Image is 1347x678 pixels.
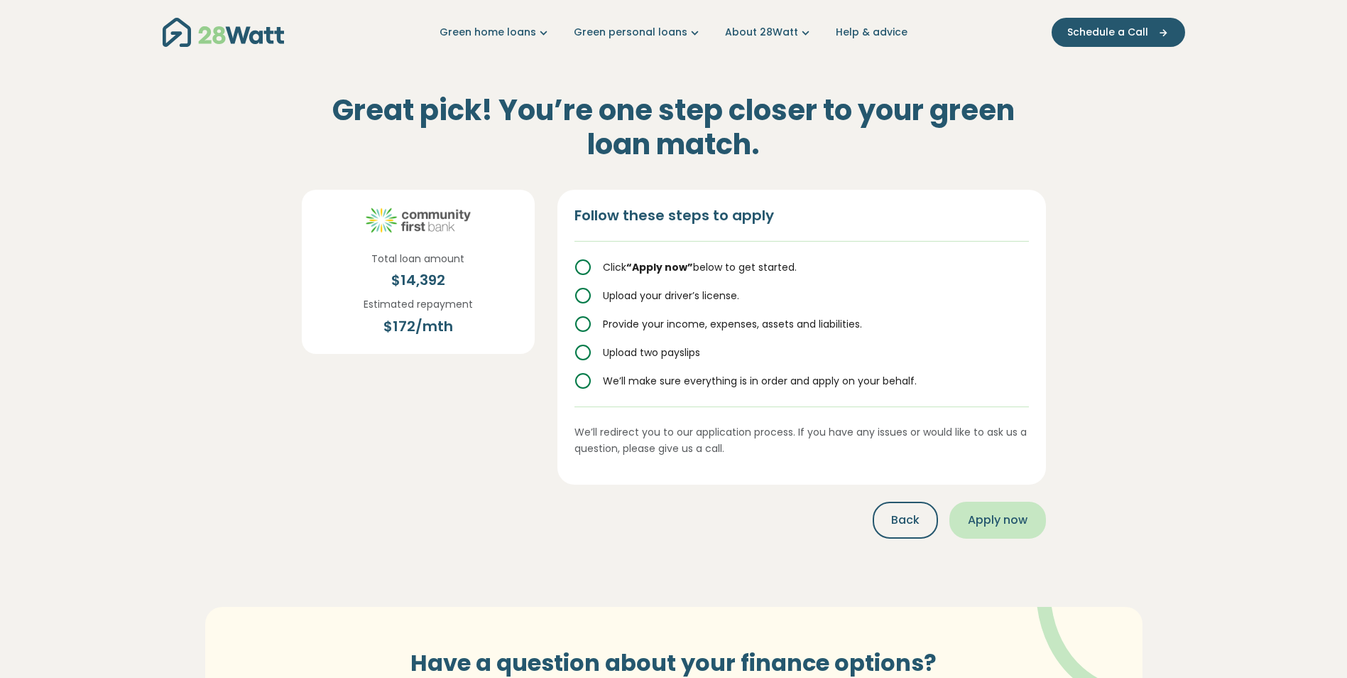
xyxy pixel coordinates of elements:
a: Green personal loans [574,25,702,40]
p: We’ll redirect you to our application process. If you have any issues or would like to ask us a q... [574,407,1029,456]
p: Estimated repayment [364,296,473,312]
button: Schedule a Call [1052,18,1185,47]
span: Schedule a Call [1067,25,1148,40]
a: About 28Watt [725,25,813,40]
button: Back [873,502,938,539]
img: 28Watt [163,18,284,47]
h3: Have a question about your finance options? [351,650,997,677]
a: Help & advice [836,25,907,40]
strong: “Apply now” [626,260,693,274]
p: Total loan amount [371,251,464,267]
span: Apply now [968,512,1027,529]
div: $ 172 /mth [364,316,473,337]
span: Click below to get started. [603,260,797,274]
h2: Great pick! You’re one step closer to your green loan match. [302,76,1046,178]
img: Green Loan [365,207,471,234]
span: Provide your income, expenses, assets and liabilities. [603,317,862,331]
nav: Main navigation [163,14,1185,50]
div: $ 14,392 [371,269,464,291]
button: Apply now [949,502,1046,539]
a: Green home loans [440,25,551,40]
span: Back [891,512,920,529]
span: Upload two payslips [603,345,700,360]
span: We’ll make sure everything is in order and apply on your behalf. [603,374,917,388]
h2: Follow these steps to apply [574,207,1029,242]
span: Upload your driver’s license. [603,289,739,303]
